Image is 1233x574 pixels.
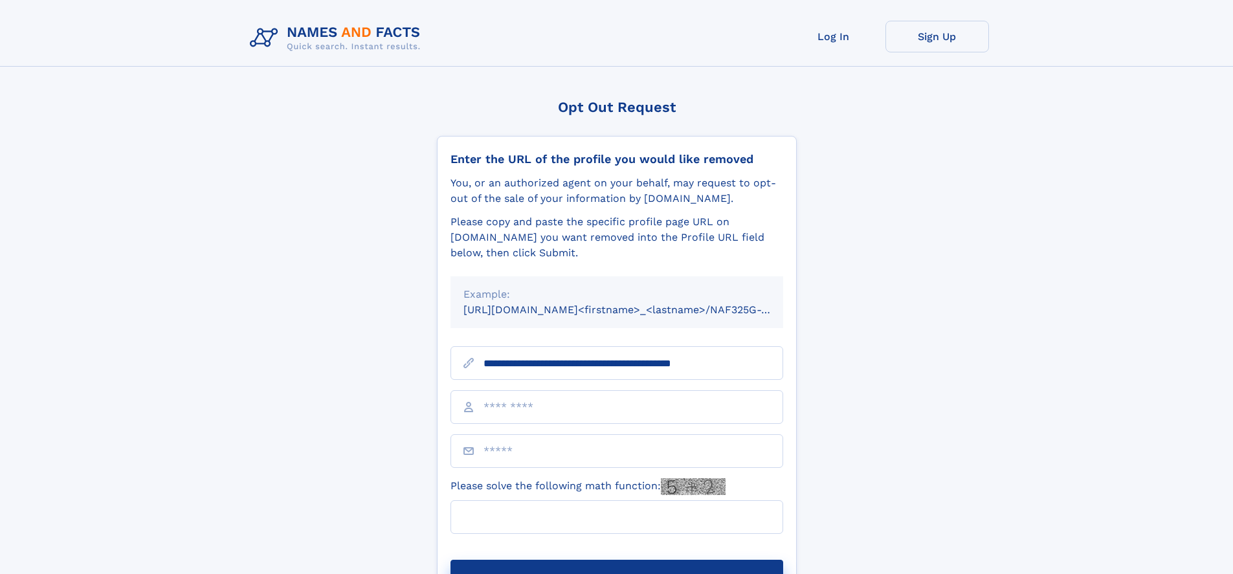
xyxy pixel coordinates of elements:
div: Please copy and paste the specific profile page URL on [DOMAIN_NAME] you want removed into the Pr... [450,214,783,261]
div: Opt Out Request [437,99,797,115]
a: Sign Up [885,21,989,52]
a: Log In [782,21,885,52]
img: Logo Names and Facts [245,21,431,56]
div: Example: [463,287,770,302]
div: Enter the URL of the profile you would like removed [450,152,783,166]
small: [URL][DOMAIN_NAME]<firstname>_<lastname>/NAF325G-xxxxxxxx [463,304,808,316]
label: Please solve the following math function: [450,478,726,495]
div: You, or an authorized agent on your behalf, may request to opt-out of the sale of your informatio... [450,175,783,206]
